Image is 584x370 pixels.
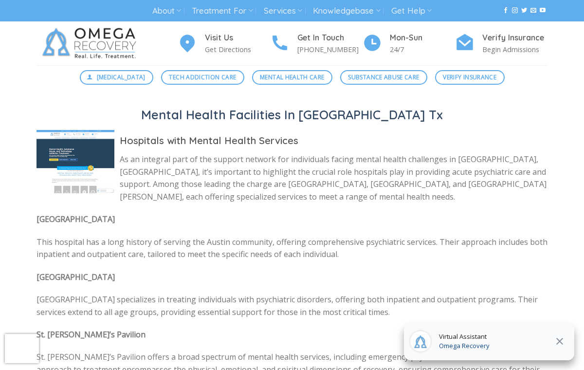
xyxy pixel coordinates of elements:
[503,7,509,14] a: Follow on Facebook
[141,107,443,122] a: Mental Health Facilities In [GEOGRAPHIC_DATA] Tx
[152,2,181,20] a: About
[36,236,547,261] p: This hospital has a long history of serving the Austin community, offering comprehensive psychiat...
[540,7,546,14] a: Follow on YouTube
[36,294,547,318] p: [GEOGRAPHIC_DATA] specializes in treating individuals with psychiatric disorders, offering both i...
[482,44,547,55] p: Begin Admissions
[36,329,146,340] strong: St. [PERSON_NAME]’s Pavilion
[435,70,505,85] a: Verify Insurance
[443,73,496,82] span: Verify Insurance
[161,70,244,85] a: Tech Addiction Care
[455,32,547,55] a: Verify Insurance Begin Admissions
[36,21,146,65] img: Omega Recovery
[5,334,39,363] iframe: reCAPTCHA
[390,44,455,55] p: 24/7
[169,73,236,82] span: Tech Addiction Care
[512,7,518,14] a: Follow on Instagram
[36,153,547,203] p: As an integral part of the support network for individuals facing mental health challenges in [GE...
[270,32,363,55] a: Get In Touch [PHONE_NUMBER]
[178,32,270,55] a: Visit Us Get Directions
[205,32,270,44] h4: Visit Us
[36,133,547,148] h3: Hospitals with Mental Health Services
[36,214,115,224] strong: [GEOGRAPHIC_DATA]
[97,73,146,82] span: [MEDICAL_DATA]
[521,7,527,14] a: Follow on Twitter
[313,2,380,20] a: Knowledgebase
[192,2,253,20] a: Treatment For
[80,70,154,85] a: [MEDICAL_DATA]
[264,2,302,20] a: Services
[390,32,455,44] h4: Mon-Sun
[260,73,324,82] span: Mental Health Care
[205,44,270,55] p: Get Directions
[340,70,427,85] a: Substance Abuse Care
[36,272,115,282] strong: [GEOGRAPHIC_DATA]
[297,32,363,44] h4: Get In Touch
[482,32,547,44] h4: Verify Insurance
[348,73,419,82] span: Substance Abuse Care
[297,44,363,55] p: [PHONE_NUMBER]
[36,130,114,193] img: Mental Health Facilities In Austin Tx
[252,70,332,85] a: Mental Health Care
[530,7,536,14] a: Send us an email
[391,2,432,20] a: Get Help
